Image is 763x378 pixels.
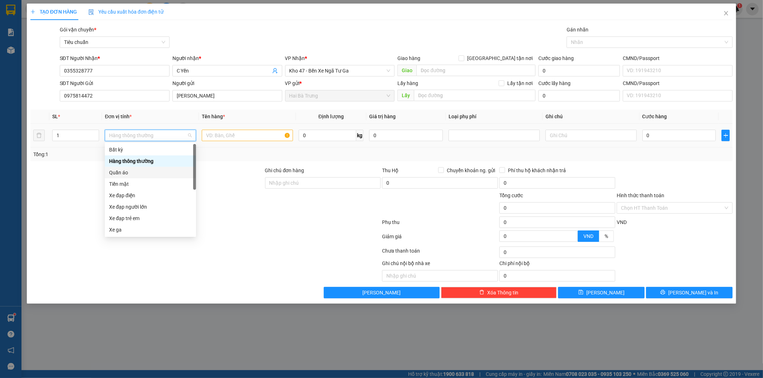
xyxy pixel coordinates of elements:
[52,114,58,119] span: SL
[558,287,645,298] button: save[PERSON_NAME]
[202,114,225,119] span: Tên hàng
[646,287,733,298] button: printer[PERSON_NAME] và In
[109,146,192,154] div: Bất kỳ
[617,193,664,198] label: Hình thức thanh toán
[538,55,574,61] label: Cước giao hàng
[716,4,736,24] button: Close
[499,193,523,198] span: Tổng cước
[487,289,518,297] span: Xóa Thông tin
[414,90,535,101] input: Dọc đường
[40,4,92,11] span: Gửi:
[105,213,196,224] div: Xe đạp trẻ em
[723,10,729,16] span: close
[538,90,620,101] input: Cước lấy hàng
[105,201,196,213] div: Xe đạp người lớn
[64,37,165,48] span: Tiêu chuẩn
[369,130,443,141] input: 0
[397,65,416,76] span: Giao
[105,190,196,201] div: Xe đạp điện
[202,130,293,141] input: VD: Bàn, Ghế
[538,80,571,86] label: Cước lấy hàng
[356,130,363,141] span: kg
[105,144,196,155] div: Bất kỳ
[382,218,499,231] div: Phụ thu
[722,133,729,138] span: plus
[40,27,90,40] span: tangphuc.tienoanh - In:
[172,54,282,62] div: Người nhận
[578,290,583,295] span: save
[105,155,196,167] div: Hàng thông thường
[660,290,665,295] span: printer
[668,289,718,297] span: [PERSON_NAME] và In
[265,168,304,173] label: Ghi chú đơn hàng
[33,130,45,141] button: delete
[505,166,569,174] span: Phí thu hộ khách nhận trả
[14,44,94,83] strong: Nhận:
[109,169,192,176] div: Quần áo
[397,90,414,101] span: Lấy
[567,27,588,33] label: Gán nhãn
[444,166,498,174] span: Chuyển khoản ng. gửi
[109,130,192,141] span: Hàng thông thường
[105,178,196,190] div: Tiền mặt
[88,9,164,15] span: Yêu cầu xuất hóa đơn điện tử
[416,65,535,76] input: Dọc đường
[397,80,418,86] span: Lấy hàng
[586,289,625,297] span: [PERSON_NAME]
[446,110,543,124] th: Loại phụ phí
[397,55,420,61] span: Giao hàng
[272,68,278,74] span: user-add
[60,79,170,87] div: SĐT Người Gửi
[605,233,608,239] span: %
[318,114,344,119] span: Định lượng
[324,287,440,298] button: [PERSON_NAME]
[109,180,192,188] div: Tiền mặt
[382,247,499,259] div: Chưa thanh toán
[105,114,132,119] span: Đơn vị tính
[369,114,396,119] span: Giá trị hàng
[722,130,730,141] button: plus
[60,54,170,62] div: SĐT Người Nhận
[30,9,35,14] span: plus
[543,110,640,124] th: Ghi chú
[109,203,192,211] div: Xe đạp người lớn
[504,79,535,87] span: Lấy tận nơi
[60,27,96,33] span: Gói vận chuyển
[33,150,294,158] div: Tổng: 1
[285,55,305,61] span: VP Nhận
[109,226,192,234] div: Xe ga
[30,9,77,15] span: TẠO ĐƠN HÀNG
[289,90,391,101] span: Hai Bà Trưng
[40,21,90,40] span: HBT1209250204 -
[362,289,401,297] span: [PERSON_NAME]
[617,219,627,225] span: VND
[479,290,484,295] span: delete
[583,233,593,239] span: VND
[538,65,620,76] input: Cước giao hàng
[109,192,192,199] div: Xe đạp điện
[382,259,498,270] div: Ghi chú nội bộ nhà xe
[265,177,381,189] input: Ghi chú đơn hàng
[285,79,395,87] div: VP gửi
[382,233,499,245] div: Giảm giá
[289,65,391,76] span: Kho 47 - Bến Xe Ngã Tư Ga
[105,224,196,235] div: Xe ga
[109,157,192,165] div: Hàng thông thường
[382,270,498,282] input: Nhập ghi chú
[88,9,94,15] img: icon
[464,54,535,62] span: [GEOGRAPHIC_DATA] tận nơi
[382,168,398,173] span: Thu Hộ
[105,167,196,178] div: Quần áo
[109,214,192,222] div: Xe đạp trẻ em
[46,34,88,40] span: 19:02:16 [DATE]
[642,114,667,119] span: Cước hàng
[546,130,637,141] input: Ghi Chú
[623,79,733,87] div: CMND/Passport
[40,13,92,19] span: A Bảo - 0928477799
[172,79,282,87] div: Người gửi
[623,54,733,62] div: CMND/Passport
[53,4,92,11] span: Hai Bà Trưng
[441,287,557,298] button: deleteXóa Thông tin
[499,259,615,270] div: Chi phí nội bộ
